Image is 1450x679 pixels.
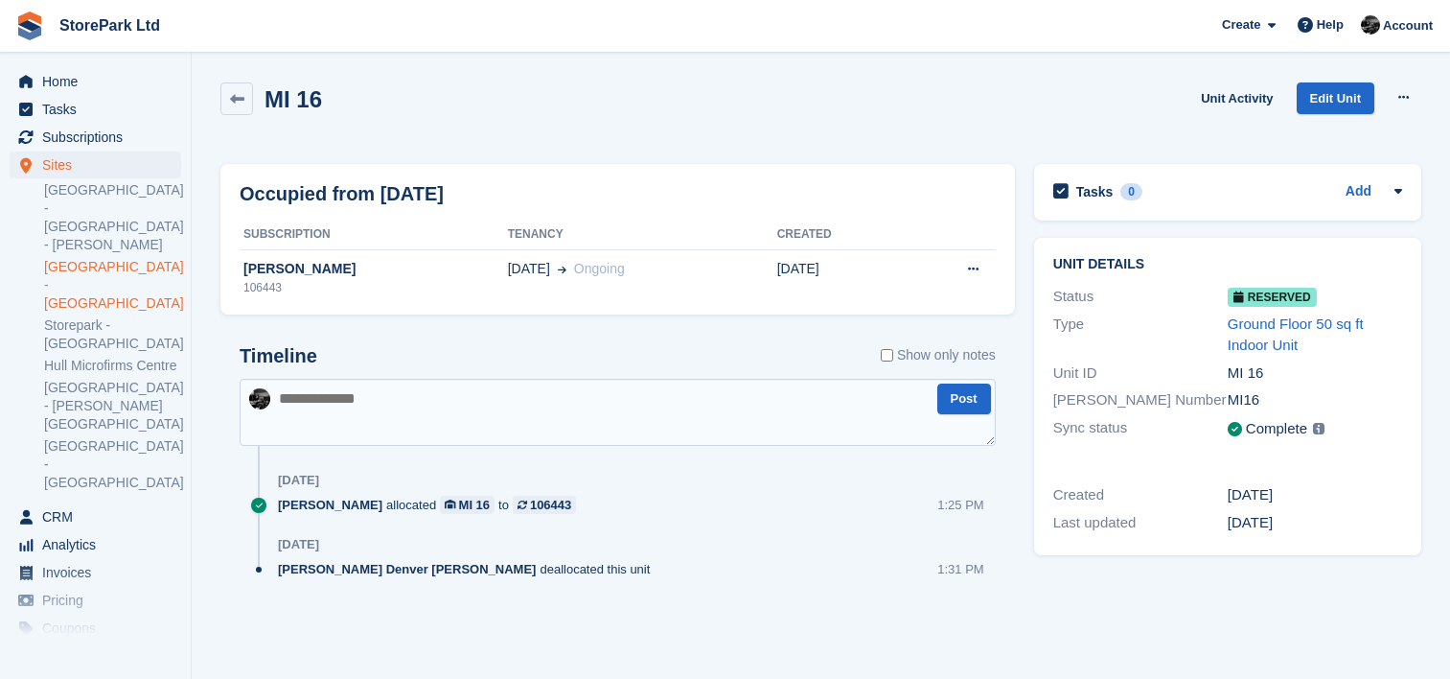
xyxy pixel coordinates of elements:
th: Created [777,220,904,250]
a: menu [10,96,181,123]
a: MI 16 [440,496,495,514]
div: 106443 [530,496,571,514]
h2: Unit details [1053,257,1402,272]
h2: MI 16 [265,86,322,112]
div: 1:31 PM [937,560,983,578]
span: Invoices [42,559,157,586]
span: Pricing [42,587,157,614]
span: Tasks [42,96,157,123]
th: Tenancy [508,220,777,250]
span: Help [1317,15,1344,35]
a: Ground Floor 50 sq ft Indoor Unit [1228,316,1364,354]
span: Create [1222,15,1260,35]
span: Ongoing [574,261,625,276]
span: Home [42,68,157,95]
div: MI 16 [1228,363,1402,385]
span: CRM [42,503,157,530]
a: StorePark Ltd [52,10,168,41]
a: [GEOGRAPHIC_DATA] - [PERSON_NAME][GEOGRAPHIC_DATA] [44,379,181,433]
a: menu [10,152,181,178]
a: menu [10,124,181,151]
label: Show only notes [881,345,996,365]
a: Unit Activity [1193,82,1280,114]
a: Add [1346,181,1371,203]
a: [GEOGRAPHIC_DATA] - [GEOGRAPHIC_DATA] [44,258,181,313]
div: Last updated [1053,512,1228,534]
span: [PERSON_NAME] Denver [PERSON_NAME] [278,560,536,578]
span: Coupons [42,615,157,642]
div: MI16 [1228,389,1402,411]
span: Analytics [42,531,157,558]
a: menu [10,503,181,530]
div: Complete [1246,418,1307,440]
div: Type [1053,314,1228,357]
div: 1:25 PM [937,496,983,514]
div: [PERSON_NAME] [240,259,508,279]
td: [DATE] [777,249,904,307]
a: menu [10,587,181,614]
div: 106443 [240,279,508,296]
button: Post [937,384,991,415]
h2: Occupied from [DATE] [240,179,444,208]
h2: Tasks [1076,183,1114,200]
img: Ryan Mulcahy [1361,15,1380,35]
th: Subscription [240,220,508,250]
img: icon-info-grey-7440780725fd019a000dd9b08b2336e03edf1995a4989e88bcd33f0948082b44.svg [1313,423,1324,434]
div: [DATE] [278,473,319,488]
a: menu [10,615,181,642]
span: Subscriptions [42,124,157,151]
input: Show only notes [881,345,893,365]
div: Sync status [1053,417,1228,441]
a: 106443 [513,496,576,514]
div: deallocated this unit [278,560,659,578]
a: [GEOGRAPHIC_DATA] - [GEOGRAPHIC_DATA] [44,437,181,492]
div: allocated to [278,496,586,514]
a: Hull Microfirms Centre [44,357,181,375]
a: Edit Unit [1297,82,1374,114]
a: menu [10,559,181,586]
div: 0 [1120,183,1142,200]
a: menu [10,68,181,95]
div: [PERSON_NAME] Number [1053,389,1228,411]
div: [DATE] [1228,484,1402,506]
div: MI 16 [459,496,491,514]
a: Storepark - [GEOGRAPHIC_DATA] [44,316,181,353]
span: Reserved [1228,288,1317,307]
h2: Timeline [240,345,317,367]
a: [GEOGRAPHIC_DATA] - [GEOGRAPHIC_DATA] - [PERSON_NAME] [44,181,181,254]
div: [DATE] [1228,512,1402,534]
span: [PERSON_NAME] [278,496,382,514]
span: Sites [42,152,157,178]
div: Status [1053,286,1228,308]
span: [DATE] [508,259,550,279]
div: Created [1053,484,1228,506]
span: Account [1383,16,1433,35]
a: menu [10,531,181,558]
div: [DATE] [278,537,319,552]
img: Ryan Mulcahy [249,388,270,410]
div: Unit ID [1053,363,1228,385]
img: stora-icon-8386f47178a22dfd0bd8f6a31ec36ba5ce8667c1dd55bd0f319d3a0aa187defe.svg [15,12,44,40]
